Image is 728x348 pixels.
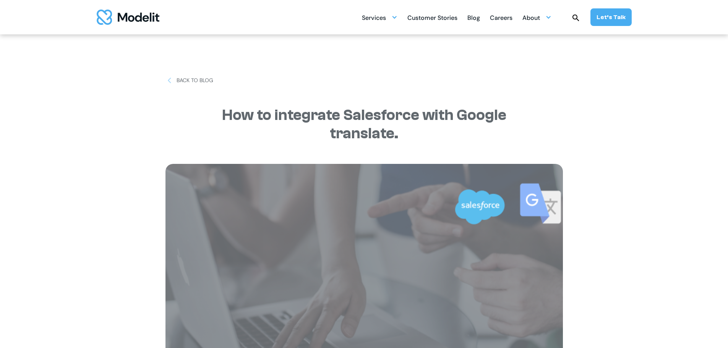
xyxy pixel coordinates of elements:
div: About [522,10,551,25]
a: Careers [490,10,512,25]
div: BACK TO BLOG [177,76,213,84]
a: BACK TO BLOG [165,76,213,84]
a: Customer Stories [407,10,457,25]
div: Services [362,10,397,25]
h1: How to integrate Salesforce with Google translate. [192,106,536,142]
div: Let’s Talk [597,13,626,21]
div: Customer Stories [407,11,457,26]
div: Blog [467,11,480,26]
a: home [97,10,159,25]
div: About [522,11,540,26]
div: Services [362,11,386,26]
a: Let’s Talk [590,8,632,26]
img: modelit logo [97,10,159,25]
div: Careers [490,11,512,26]
a: Blog [467,10,480,25]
